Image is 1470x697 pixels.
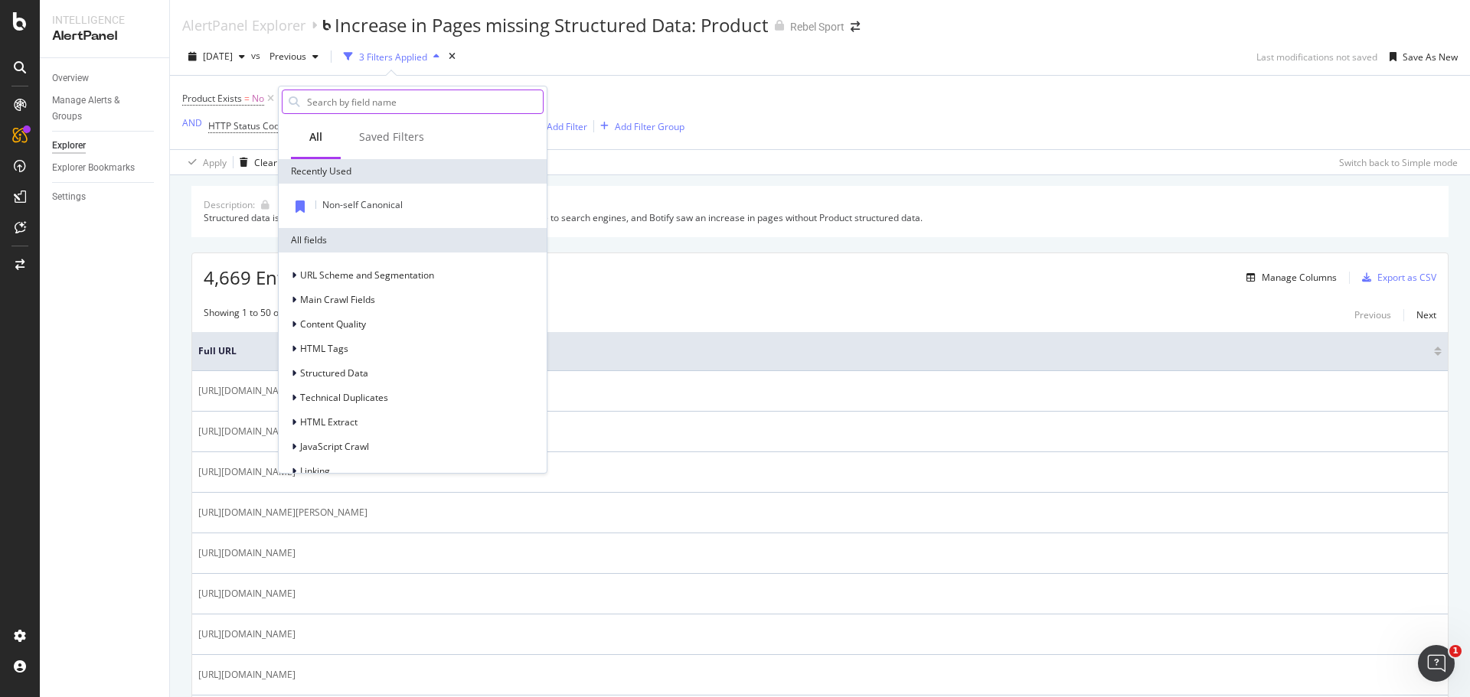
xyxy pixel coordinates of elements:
[234,150,277,174] button: Clear
[52,189,86,205] div: Settings
[300,464,330,477] span: Linking
[300,366,368,379] span: Structured Data
[52,160,135,176] div: Explorer Bookmarks
[300,440,369,453] span: JavaScript Crawl
[198,667,296,682] span: [URL][DOMAIN_NAME]
[338,44,446,69] button: 3 Filters Applied
[52,12,157,28] div: Intelligence
[204,198,255,211] div: Description:
[1356,265,1436,290] button: Export as CSV
[1377,271,1436,284] div: Export as CSV
[254,156,277,169] div: Clear
[204,306,340,324] div: Showing 1 to 50 of 4,669 entries
[359,50,427,64] div: 3 Filters Applied
[198,464,296,480] span: [URL][DOMAIN_NAME]
[244,92,250,105] span: =
[1354,308,1391,321] div: Previous
[182,116,202,129] div: AND
[279,159,547,184] div: Recently Used
[277,90,338,108] button: Add Filter
[790,19,844,34] div: Rebel Sport
[1383,44,1458,69] button: Save As New
[198,424,296,439] span: [URL][DOMAIN_NAME]
[1256,50,1377,64] div: Last modifications not saved
[52,28,157,45] div: AlertPanel
[263,50,306,63] span: Previous
[182,116,202,130] button: AND
[198,586,296,601] span: [URL][DOMAIN_NAME]
[300,293,375,306] span: Main Crawl Fields
[1354,306,1391,324] button: Previous
[182,44,251,69] button: [DATE]
[851,21,860,32] div: arrow-right-arrow-left
[359,129,424,145] div: Saved Filters
[252,88,264,109] span: No
[198,344,1430,358] span: Full URL
[263,44,325,69] button: Previous
[198,546,296,561] span: [URL][DOMAIN_NAME]
[204,265,371,290] span: 4,669 Entries found
[1333,150,1458,174] button: Switch back to Simple mode
[52,93,158,125] a: Manage Alerts & Groups
[1418,645,1455,682] iframe: Intercom live chat
[52,138,158,154] a: Explorer
[203,156,227,169] div: Apply
[300,318,366,331] span: Content Quality
[526,117,587,135] button: Add Filter
[52,160,158,176] a: Explorer Bookmarks
[615,120,684,133] div: Add Filter Group
[547,120,587,133] div: Add Filter
[300,415,358,428] span: HTML Extract
[182,150,227,174] button: Apply
[52,70,158,86] a: Overview
[251,49,263,62] span: vs
[182,92,242,105] span: Product Exists
[1262,271,1337,284] div: Manage Columns
[182,17,305,34] a: AlertPanel Explorer
[305,90,543,113] input: Search by field name
[1449,645,1462,657] span: 1
[208,119,285,132] span: HTTP Status Code
[300,269,434,282] span: URL Scheme and Segmentation
[300,391,388,404] span: Technical Duplicates
[203,50,233,63] span: 2025 Oct. 5th
[52,138,86,154] div: Explorer
[300,342,348,355] span: HTML Tags
[335,12,769,38] div: Increase in Pages missing Structured Data: Product
[594,117,684,135] button: Add Filter Group
[1416,308,1436,321] div: Next
[1403,50,1458,64] div: Save As New
[1416,306,1436,324] button: Next
[1240,269,1337,287] button: Manage Columns
[198,505,367,520] span: [URL][DOMAIN_NAME][PERSON_NAME]
[52,70,89,86] div: Overview
[1339,156,1458,169] div: Switch back to Simple mode
[198,627,296,642] span: [URL][DOMAIN_NAME]
[204,211,1436,224] div: Structured data is an important way to pass details and information about a page to search engine...
[446,49,459,64] div: times
[52,93,144,125] div: Manage Alerts & Groups
[198,383,296,399] span: [URL][DOMAIN_NAME]
[322,198,403,211] span: Non-self Canonical
[52,189,158,205] a: Settings
[309,129,322,145] div: All
[279,228,547,252] div: All fields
